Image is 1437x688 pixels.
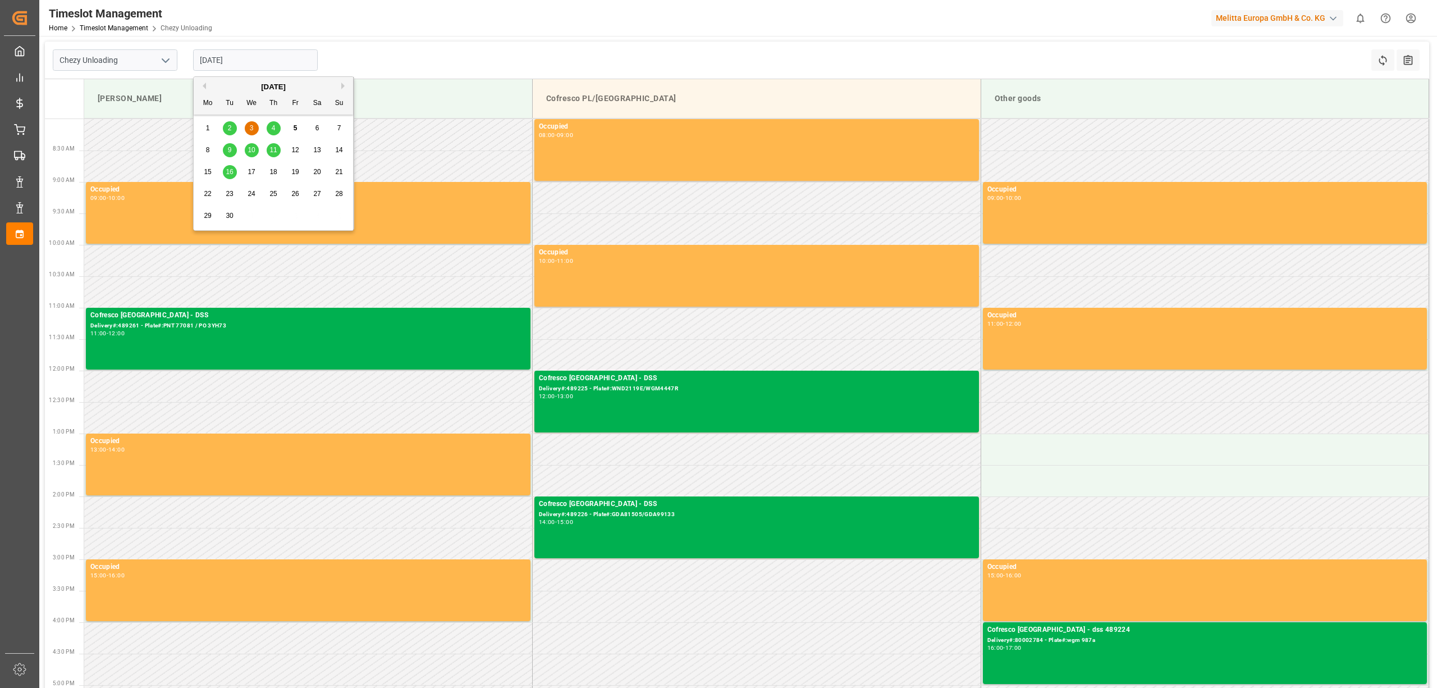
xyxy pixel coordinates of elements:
div: - [107,447,108,452]
button: show 0 new notifications [1348,6,1373,31]
div: Delivery#:489261 - Plate#:PNT 77081 / PO 3YH73 [90,321,526,331]
div: 15:00 [987,573,1004,578]
div: Choose Thursday, September 25th, 2025 [267,187,281,201]
div: - [107,331,108,336]
div: Choose Wednesday, September 17th, 2025 [245,165,259,179]
div: - [1003,195,1005,201]
span: 15 [204,168,211,176]
div: Choose Thursday, September 4th, 2025 [267,121,281,135]
div: - [555,394,557,399]
div: 11:00 [987,321,1004,326]
span: 12:00 PM [49,366,75,372]
div: [DATE] [194,81,353,93]
span: 1:00 PM [53,429,75,435]
div: Choose Saturday, September 27th, 2025 [310,187,324,201]
div: Choose Tuesday, September 2nd, 2025 [223,121,237,135]
div: Choose Monday, September 22nd, 2025 [201,187,215,201]
span: 5 [294,124,298,132]
div: 10:00 [108,195,125,201]
div: Cofresco [GEOGRAPHIC_DATA] - dss 489224 [987,625,1423,636]
div: 13:00 [557,394,573,399]
span: 28 [335,190,342,198]
div: 13:00 [90,447,107,452]
span: 2:00 PM [53,491,75,498]
input: DD-MM-YYYY [193,49,318,71]
div: Choose Friday, September 19th, 2025 [289,165,303,179]
div: Mo [201,97,215,111]
a: Home [49,24,67,32]
span: 24 [248,190,255,198]
div: 12:00 [108,331,125,336]
span: 11:00 AM [49,303,75,309]
div: 09:00 [987,195,1004,201]
button: Previous Month [199,83,206,89]
span: 2:30 PM [53,523,75,529]
span: 11:30 AM [49,334,75,340]
div: Choose Saturday, September 6th, 2025 [310,121,324,135]
div: 16:00 [1005,573,1022,578]
div: Choose Thursday, September 11th, 2025 [267,143,281,157]
div: - [555,258,557,263]
div: 09:00 [557,133,573,138]
div: 10:00 [1005,195,1022,201]
span: 27 [313,190,321,198]
div: Choose Monday, September 15th, 2025 [201,165,215,179]
div: Tu [223,97,237,111]
span: 1 [206,124,210,132]
span: 23 [226,190,233,198]
div: 16:00 [108,573,125,578]
div: 15:00 [90,573,107,578]
span: 30 [226,212,233,220]
div: Choose Wednesday, September 3rd, 2025 [245,121,259,135]
div: Fr [289,97,303,111]
div: Choose Tuesday, September 9th, 2025 [223,143,237,157]
span: 10 [248,146,255,154]
span: 26 [291,190,299,198]
span: 10:00 AM [49,240,75,246]
div: Choose Monday, September 8th, 2025 [201,143,215,157]
div: - [107,195,108,201]
span: 4:00 PM [53,617,75,623]
div: Choose Friday, September 26th, 2025 [289,187,303,201]
div: Sa [310,97,324,111]
div: Choose Tuesday, September 16th, 2025 [223,165,237,179]
span: 9:30 AM [53,208,75,215]
div: - [555,520,557,525]
span: 16 [226,168,233,176]
span: 4 [272,124,276,132]
div: Delivery#:489225 - Plate#:WND2119E/WGM4447R [539,384,974,394]
div: Choose Monday, September 1st, 2025 [201,121,215,135]
div: Occupied [987,562,1423,573]
div: 10:00 [539,258,555,263]
div: Choose Tuesday, September 23rd, 2025 [223,187,237,201]
div: Choose Friday, September 5th, 2025 [289,121,303,135]
span: 10:30 AM [49,271,75,277]
span: 19 [291,168,299,176]
span: 25 [269,190,277,198]
div: Choose Sunday, September 14th, 2025 [332,143,346,157]
div: 14:00 [108,447,125,452]
div: 12:00 [539,394,555,399]
span: 2 [228,124,232,132]
span: 29 [204,212,211,220]
span: 6 [315,124,319,132]
div: Cofresco [GEOGRAPHIC_DATA] - DSS [539,499,974,510]
div: 14:00 [539,520,555,525]
div: Other goods [990,88,1420,109]
span: 7 [337,124,341,132]
a: Timeslot Management [80,24,148,32]
div: We [245,97,259,111]
div: 16:00 [987,645,1004,650]
div: Choose Wednesday, September 24th, 2025 [245,187,259,201]
span: 3 [250,124,254,132]
div: Choose Friday, September 12th, 2025 [289,143,303,157]
div: - [1003,321,1005,326]
div: Choose Thursday, September 18th, 2025 [267,165,281,179]
div: Occupied [987,184,1423,195]
span: 18 [269,168,277,176]
div: Cofresco [GEOGRAPHIC_DATA] - DSS [539,373,974,384]
div: Timeslot Management [49,5,212,22]
div: 09:00 [90,195,107,201]
div: 12:00 [1005,321,1022,326]
div: Choose Sunday, September 21st, 2025 [332,165,346,179]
